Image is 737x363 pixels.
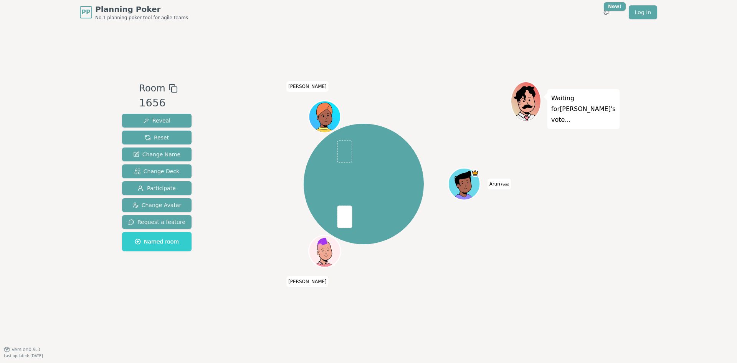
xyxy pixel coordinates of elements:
[133,151,180,158] span: Change Name
[139,81,165,95] span: Room
[128,218,185,226] span: Request a feature
[122,131,192,144] button: Reset
[286,276,329,287] span: Click to change your name
[487,179,511,189] span: Click to change your name
[122,215,192,229] button: Request a feature
[132,201,182,209] span: Change Avatar
[449,169,479,199] button: Click to change your avatar
[286,81,329,92] span: Click to change your name
[604,2,626,11] div: New!
[471,169,479,177] span: Arun is the host
[122,148,192,161] button: Change Name
[4,346,40,353] button: Version0.9.3
[122,164,192,178] button: Change Deck
[95,15,188,21] span: No.1 planning poker tool for agile teams
[139,95,177,111] div: 1656
[500,183,509,186] span: (you)
[122,232,192,251] button: Named room
[143,117,170,124] span: Reveal
[12,346,40,353] span: Version 0.9.3
[135,238,179,245] span: Named room
[4,354,43,358] span: Last updated: [DATE]
[122,198,192,212] button: Change Avatar
[80,4,188,21] a: PPPlanning PokerNo.1 planning poker tool for agile teams
[145,134,169,141] span: Reset
[81,8,90,17] span: PP
[551,93,616,125] p: Waiting for [PERSON_NAME] 's vote...
[95,4,188,15] span: Planning Poker
[122,114,192,128] button: Reveal
[138,184,176,192] span: Participate
[600,5,613,19] button: New!
[629,5,657,19] a: Log in
[134,167,179,175] span: Change Deck
[122,181,192,195] button: Participate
